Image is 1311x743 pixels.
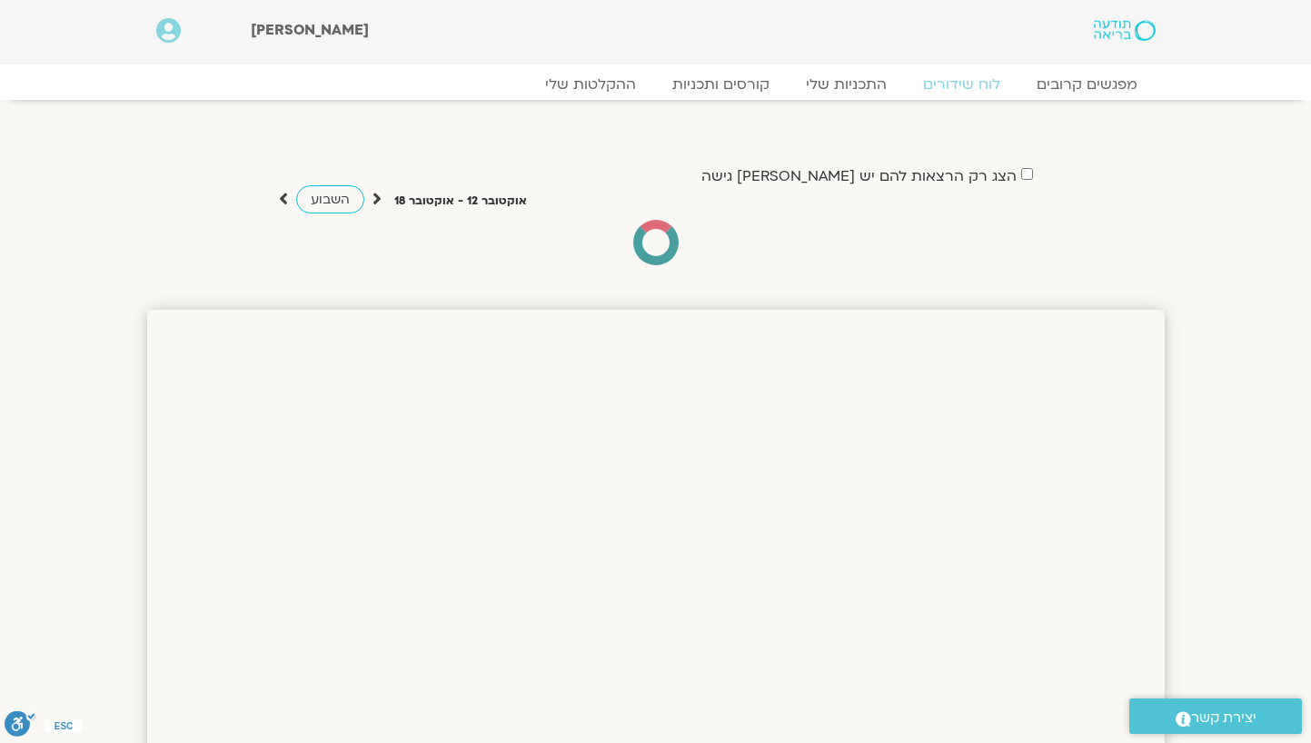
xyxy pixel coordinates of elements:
[394,192,527,211] p: אוקטובר 12 - אוקטובר 18
[156,75,1156,94] nav: Menu
[311,191,350,208] span: השבוע
[251,20,369,40] span: [PERSON_NAME]
[905,75,1018,94] a: לוח שידורים
[296,185,364,213] a: השבוע
[1018,75,1156,94] a: מפגשים קרובים
[1129,698,1302,734] a: יצירת קשר
[788,75,905,94] a: התכניות שלי
[701,168,1017,184] label: הצג רק הרצאות להם יש [PERSON_NAME] גישה
[527,75,654,94] a: ההקלטות שלי
[654,75,788,94] a: קורסים ותכניות
[1191,706,1256,730] span: יצירת קשר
